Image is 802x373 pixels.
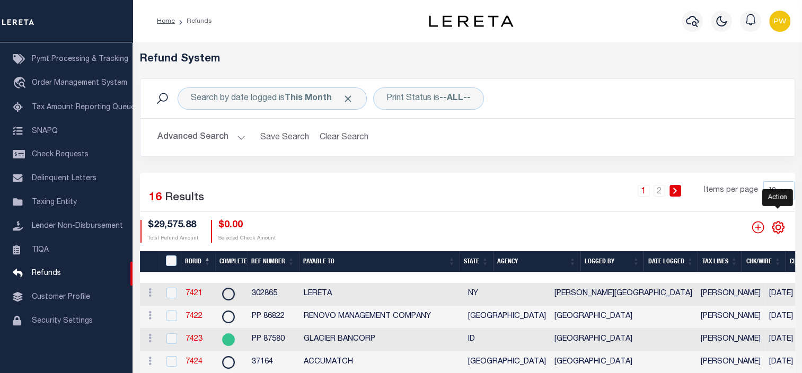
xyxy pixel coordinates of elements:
th: Ref Number: activate to sort column ascending [247,251,299,273]
div: Print Status is [373,87,484,110]
td: [GEOGRAPHIC_DATA] [550,306,697,328]
th: Tax Lines: activate to sort column ascending [698,251,742,273]
span: Security Settings [32,317,93,325]
a: 7424 [186,358,202,366]
b: --ALL-- [439,94,471,103]
span: Click to Remove [342,93,354,104]
span: SNAPQ [32,127,58,135]
p: Total Refund Amount [148,235,198,243]
a: 7421 [186,290,202,297]
a: 1 [638,185,649,197]
td: RENOVO MANAGEMENT COMPANY [299,306,464,328]
button: Clear Search [315,127,373,148]
td: LERETA [299,283,464,306]
h5: Refund System [140,53,795,66]
i: travel_explore [13,77,30,91]
span: 16 [149,192,162,203]
a: 7423 [186,335,202,343]
th: RDRID: activate to sort column descending [181,251,215,273]
td: GLACIER BANCORP [299,328,464,351]
th: Agency: activate to sort column ascending [493,251,580,273]
td: [PERSON_NAME] [697,283,765,306]
th: Logged By: activate to sort column ascending [580,251,644,273]
th: State: activate to sort column ascending [460,251,493,273]
span: Pymt Processing & Tracking [32,56,128,63]
th: Chk/Wire: activate to sort column ascending [742,251,785,273]
span: Check Requests [32,151,89,158]
span: Delinquent Letters [32,175,96,182]
label: Results [165,190,204,207]
td: [GEOGRAPHIC_DATA] [550,328,697,351]
a: Home [157,18,175,24]
span: Refunds [32,270,61,277]
span: Taxing Entity [32,199,77,206]
div: Click to Edit [178,87,367,110]
button: Advanced Search [157,127,245,148]
th: Complete [215,251,247,273]
span: TIQA [32,246,49,253]
th: Payable To: activate to sort column ascending [299,251,460,273]
td: ID [464,328,550,351]
td: 302865 [248,283,299,306]
span: Items per page [704,185,758,197]
span: Tax Amount Reporting Queue [32,104,135,111]
span: Customer Profile [32,294,90,301]
th: RefundDepositRegisterID [159,251,180,273]
li: Refunds [175,16,212,26]
th: Date Logged: activate to sort column ascending [644,251,698,273]
div: Action [762,189,793,206]
p: Selected Check Amount [218,235,276,243]
td: PP 86822 [248,306,299,328]
td: PP 87580 [248,328,299,351]
a: 2 [654,185,665,197]
td: NY [464,283,550,306]
button: Save Search [254,127,315,148]
img: logo-dark.svg [429,15,514,27]
h4: $0.00 [218,220,276,232]
a: 7422 [186,313,202,320]
td: [GEOGRAPHIC_DATA] [464,306,550,328]
span: Order Management System [32,79,127,87]
td: [PERSON_NAME][GEOGRAPHIC_DATA] [550,283,697,306]
td: [PERSON_NAME] [697,328,765,351]
b: This Month [285,94,332,103]
img: svg+xml;base64,PHN2ZyB4bWxucz0iaHR0cDovL3d3dy53My5vcmcvMjAwMC9zdmciIHBvaW50ZXItZXZlbnRzPSJub25lIi... [769,11,790,32]
h4: $29,575.88 [148,220,198,232]
td: [PERSON_NAME] [697,306,765,328]
span: Lender Non-Disbursement [32,223,123,230]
